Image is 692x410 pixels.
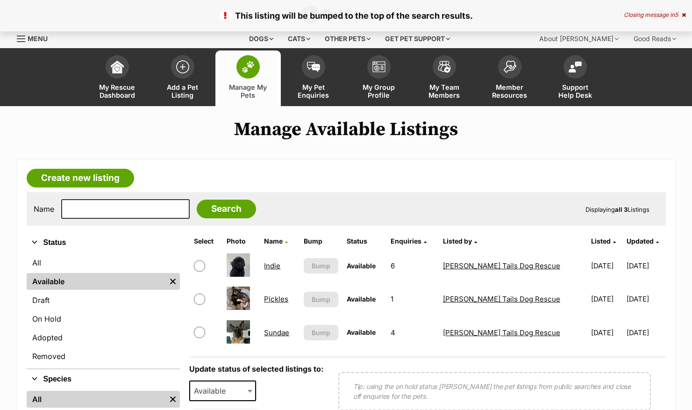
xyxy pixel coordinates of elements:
[627,29,683,48] div: Good Reads
[533,29,625,48] div: About [PERSON_NAME]
[542,50,608,106] a: Support Help Desk
[627,237,659,245] a: Updated
[318,29,377,48] div: Other pets
[312,295,330,304] span: Bump
[443,237,472,245] span: Listed by
[27,329,180,346] a: Adopted
[264,237,288,245] a: Name
[378,29,457,48] div: Get pet support
[166,273,180,290] a: Remove filter
[627,283,665,315] td: [DATE]
[358,83,400,99] span: My Group Profile
[34,205,54,213] label: Name
[264,328,289,337] a: Sundae
[96,83,138,99] span: My Rescue Dashboard
[346,50,412,106] a: My Group Profile
[27,237,180,249] button: Status
[111,60,124,73] img: dashboard-icon-eb2f2d2d3e046f16d808141f083e7271f6b2e854fb5c12c21221c1fb7104beca.svg
[215,50,281,106] a: Manage My Pets
[264,261,280,270] a: Indie
[27,373,180,385] button: Species
[150,50,215,106] a: Add a Pet Listing
[438,61,451,73] img: team-members-icon-5396bd8760b3fe7c0b43da4ab00e1e3bb1a5d9ba89233759b79545d2d3fc5d0d.svg
[347,328,376,336] span: Available
[443,328,560,337] a: [PERSON_NAME] Tails Dog Rescue
[304,258,338,273] button: Bump
[387,316,438,349] td: 4
[300,234,342,249] th: Bump
[503,60,516,73] img: member-resources-icon-8e73f808a243e03378d46382f2149f9095a855e16c252ad45f914b54edf8863c.svg
[372,61,385,72] img: group-profile-icon-3fa3cf56718a62981997c0bc7e787c4b2cf8bcc04b72c1350f741eb67cf2f40e.svg
[190,384,235,397] span: Available
[27,348,180,365] a: Removed
[591,237,611,245] span: Listed
[585,206,649,213] span: Displaying Listings
[304,325,338,340] button: Bump
[477,50,542,106] a: Member Resources
[27,273,166,290] a: Available
[281,50,346,106] a: My Pet Enquiries
[312,261,330,271] span: Bump
[264,237,283,245] span: Name
[587,316,626,349] td: [DATE]
[307,62,320,72] img: pet-enquiries-icon-7e3ad2cf08bfb03b45e93fb7055b45f3efa6380592205ae92323e6603595dc1f.svg
[189,364,323,374] label: Update status of selected listings to:
[85,50,150,106] a: My Rescue Dashboard
[312,328,330,338] span: Bump
[27,254,180,271] a: All
[347,262,376,270] span: Available
[343,234,386,249] th: Status
[587,250,626,282] td: [DATE]
[353,381,636,401] p: Tip: using the on hold status [PERSON_NAME] the pet listings from public searches and close off e...
[27,310,180,327] a: On Hold
[176,60,189,73] img: add-pet-listing-icon-0afa8454b4691262ce3f59096e99ab1cd57d4a30225e0717b998d2c9b9846f56.svg
[281,29,317,48] div: Cats
[624,12,686,18] div: Closing message in
[264,295,288,303] a: Pickles
[223,234,259,249] th: Photo
[347,295,376,303] span: Available
[443,261,560,270] a: [PERSON_NAME] Tails Dog Rescue
[27,169,134,187] a: Create new listing
[587,283,626,315] td: [DATE]
[197,200,256,218] input: Search
[243,29,280,48] div: Dogs
[162,83,204,99] span: Add a Pet Listing
[242,61,255,73] img: manage-my-pets-icon-02211641906a0b7f246fdf0571729dbe1e7629f14944591b6c1af311fb30b64b.svg
[591,237,616,245] a: Listed
[554,83,596,99] span: Support Help Desk
[304,292,338,307] button: Bump
[412,50,477,106] a: My Team Members
[627,316,665,349] td: [DATE]
[387,283,438,315] td: 1
[675,11,678,18] span: 5
[443,295,560,303] a: [PERSON_NAME] Tails Dog Rescue
[28,35,48,43] span: Menu
[292,83,335,99] span: My Pet Enquiries
[391,237,427,245] a: Enquiries
[227,83,269,99] span: Manage My Pets
[443,237,477,245] a: Listed by
[489,83,531,99] span: Member Resources
[190,234,222,249] th: Select
[391,237,421,245] span: translation missing: en.admin.listings.index.attributes.enquiries
[423,83,465,99] span: My Team Members
[27,292,180,309] a: Draft
[166,391,180,408] a: Remove filter
[627,250,665,282] td: [DATE]
[387,250,438,282] td: 6
[17,29,54,46] a: Menu
[627,237,654,245] span: Updated
[189,381,257,401] span: Available
[569,61,582,72] img: help-desk-icon-fdf02630f3aa405de69fd3d07c3f3aa587a6932b1a1747fa1d2bba05be0121f9.svg
[27,252,180,368] div: Status
[9,9,683,22] p: This listing will be bumped to the top of the search results.
[615,206,628,213] strong: all 3
[27,391,166,408] a: All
